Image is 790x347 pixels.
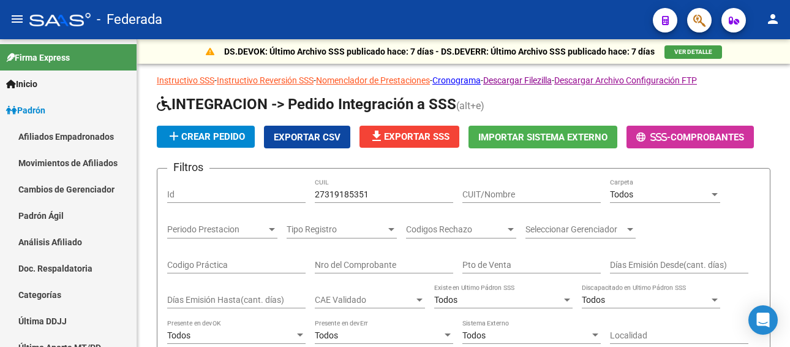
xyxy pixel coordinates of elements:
a: Instructivo SSS [157,75,214,85]
a: Cronograma [432,75,481,85]
button: -Comprobantes [626,126,754,148]
a: Instructivo Reversión SSS [217,75,314,85]
span: Inicio [6,77,37,91]
span: Todos [462,330,486,340]
span: Todos [315,330,338,340]
span: Periodo Prestacion [167,224,266,235]
span: Todos [167,330,190,340]
button: Importar Sistema Externo [468,126,617,148]
span: Todos [582,295,605,305]
h3: Filtros [167,159,209,176]
span: INTEGRACION -> Pedido Integración a SSS [157,96,456,113]
button: Exportar CSV [264,126,350,148]
p: - - - - - [157,74,770,87]
span: - Federada [97,6,162,33]
div: Open Intercom Messenger [748,305,778,335]
a: Descargar Filezilla [483,75,552,85]
span: Tipo Registro [287,224,386,235]
span: Exportar SSS [369,131,450,142]
span: - [636,132,671,143]
span: Crear Pedido [167,131,245,142]
span: Todos [610,189,633,199]
span: Exportar CSV [274,132,340,143]
a: Nomenclador de Prestaciones [316,75,430,85]
span: CAE Validado [315,295,414,305]
button: Exportar SSS [359,126,459,148]
mat-icon: add [167,129,181,143]
span: Todos [434,295,457,305]
span: VER DETALLE [674,48,712,55]
p: DS.DEVOK: Último Archivo SSS publicado hace: 7 días - DS.DEVERR: Último Archivo SSS publicado hac... [224,45,655,58]
a: Descargar Archivo Configuración FTP [554,75,697,85]
span: Firma Express [6,51,70,64]
span: Importar Sistema Externo [478,132,608,143]
span: (alt+e) [456,100,484,112]
span: Seleccionar Gerenciador [525,224,625,235]
span: Padrón [6,104,45,117]
button: VER DETALLE [664,45,722,59]
mat-icon: person [766,12,780,26]
mat-icon: file_download [369,129,384,143]
button: Crear Pedido [157,126,255,148]
span: Comprobantes [671,132,744,143]
mat-icon: menu [10,12,24,26]
span: Codigos Rechazo [406,224,505,235]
